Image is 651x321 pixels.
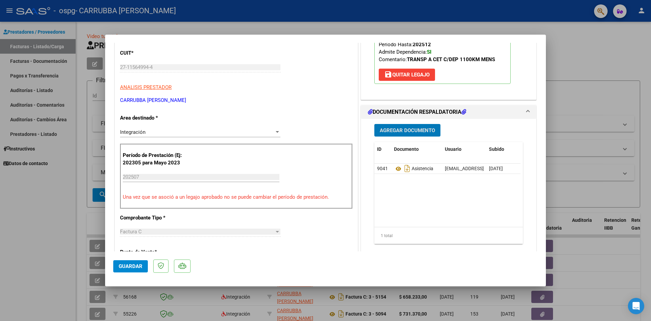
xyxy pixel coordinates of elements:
[113,260,148,272] button: Guardar
[384,72,430,78] span: Quitar Legajo
[120,49,190,57] p: CUIT
[445,166,588,171] span: [EMAIL_ADDRESS][DOMAIN_NAME] - - CARRUBBA [PERSON_NAME]
[445,146,461,152] span: Usuario
[120,248,190,256] p: Punto de Venta
[391,142,442,157] datatable-header-cell: Documento
[377,146,381,152] span: ID
[489,166,503,171] span: [DATE]
[379,69,435,81] button: Quitar Legajo
[374,227,523,244] div: 1 total
[123,193,350,201] p: Una vez que se asoció a un legajo aprobado no se puede cambiar el período de prestación.
[120,84,172,90] span: ANALISIS PRESTADOR
[486,142,520,157] datatable-header-cell: Subido
[379,56,495,63] span: Comentario:
[123,151,191,167] p: Período de Prestación (Ej: 202305 para Mayo 2023
[442,142,486,157] datatable-header-cell: Usuario
[380,127,435,133] span: Agregar Documento
[489,146,504,152] span: Subido
[368,108,466,116] h1: DOCUMENTACIÓN RESPALDATORIA
[120,96,353,104] p: CARRUBBA [PERSON_NAME]
[628,298,644,314] div: Open Intercom Messenger
[520,142,554,157] datatable-header-cell: Acción
[377,166,388,171] span: 9041
[413,41,431,48] strong: 202512
[379,19,495,63] span: CUIL: Nombre y Apellido: Período Desde: Período Hasta: Admite Dependencia:
[120,214,190,222] p: Comprobante Tipo *
[374,124,440,137] button: Agregar Documento
[384,70,392,78] mat-icon: save
[120,229,142,235] span: Factura C
[427,49,431,55] strong: SI
[374,142,391,157] datatable-header-cell: ID
[120,114,190,122] p: Area destinado *
[403,163,412,174] i: Descargar documento
[394,146,419,152] span: Documento
[361,105,536,119] mat-expansion-panel-header: DOCUMENTACIÓN RESPALDATORIA
[407,56,495,63] strong: TRANSP A CET C/DEP 1100KM MENS
[119,263,142,269] span: Guardar
[394,166,433,172] span: Asistencia
[120,129,145,135] span: Integración
[361,119,536,260] div: DOCUMENTACIÓN RESPALDATORIA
